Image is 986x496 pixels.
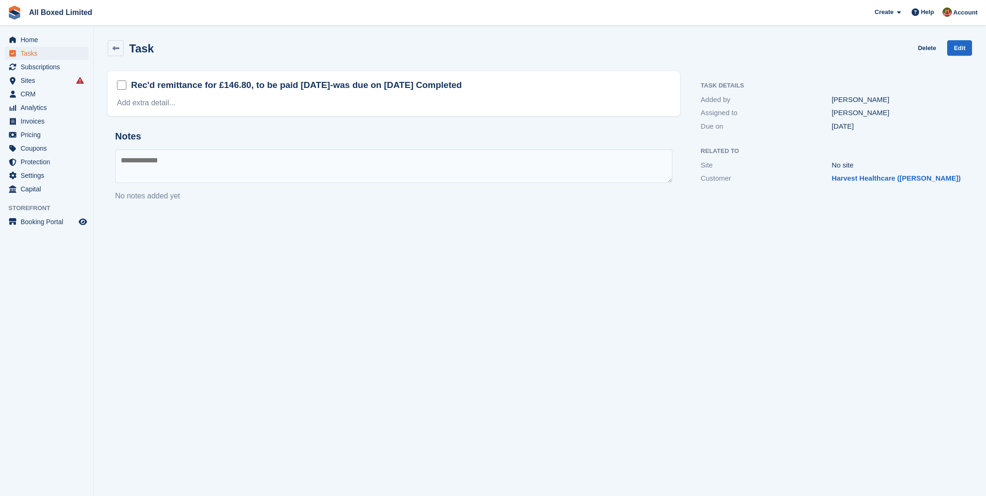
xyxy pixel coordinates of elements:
[21,128,77,141] span: Pricing
[5,115,88,128] a: menu
[76,77,84,84] i: Smart entry sync failures have occurred
[21,33,77,46] span: Home
[832,95,963,105] div: [PERSON_NAME]
[25,5,96,20] a: All Boxed Limited
[21,155,77,168] span: Protection
[5,74,88,87] a: menu
[5,47,88,60] a: menu
[21,60,77,73] span: Subscriptions
[701,173,832,184] div: Customer
[832,108,963,118] div: [PERSON_NAME]
[701,148,963,155] h2: Related to
[701,82,963,89] h2: Task Details
[701,121,832,132] div: Due on
[5,182,88,196] a: menu
[8,204,93,213] span: Storefront
[832,174,961,182] a: Harvest Healthcare ([PERSON_NAME])
[115,131,672,142] h2: Notes
[7,6,22,20] img: stora-icon-8386f47178a22dfd0bd8f6a31ec36ba5ce8667c1dd55bd0f319d3a0aa187defe.svg
[701,108,832,118] div: Assigned to
[21,215,77,228] span: Booking Portal
[115,192,180,200] span: No notes added yet
[21,182,77,196] span: Capital
[918,40,936,56] a: Delete
[5,169,88,182] a: menu
[921,7,934,17] span: Help
[5,33,88,46] a: menu
[21,101,77,114] span: Analytics
[117,99,175,107] a: Add extra detail...
[5,142,88,155] a: menu
[5,88,88,101] a: menu
[131,79,462,91] h2: Rec'd remittance for £146.80, to be paid [DATE]-was due on [DATE] Completed
[5,128,88,141] a: menu
[5,60,88,73] a: menu
[5,155,88,168] a: menu
[21,88,77,101] span: CRM
[832,160,963,171] div: No site
[875,7,893,17] span: Create
[953,8,978,17] span: Account
[701,160,832,171] div: Site
[21,169,77,182] span: Settings
[701,95,832,105] div: Added by
[832,121,963,132] div: [DATE]
[21,74,77,87] span: Sites
[21,115,77,128] span: Invoices
[21,142,77,155] span: Coupons
[5,101,88,114] a: menu
[942,7,952,17] img: Sharon Hawkins
[129,42,154,55] h2: Task
[21,47,77,60] span: Tasks
[5,215,88,228] a: menu
[77,216,88,227] a: Preview store
[947,40,972,56] a: Edit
